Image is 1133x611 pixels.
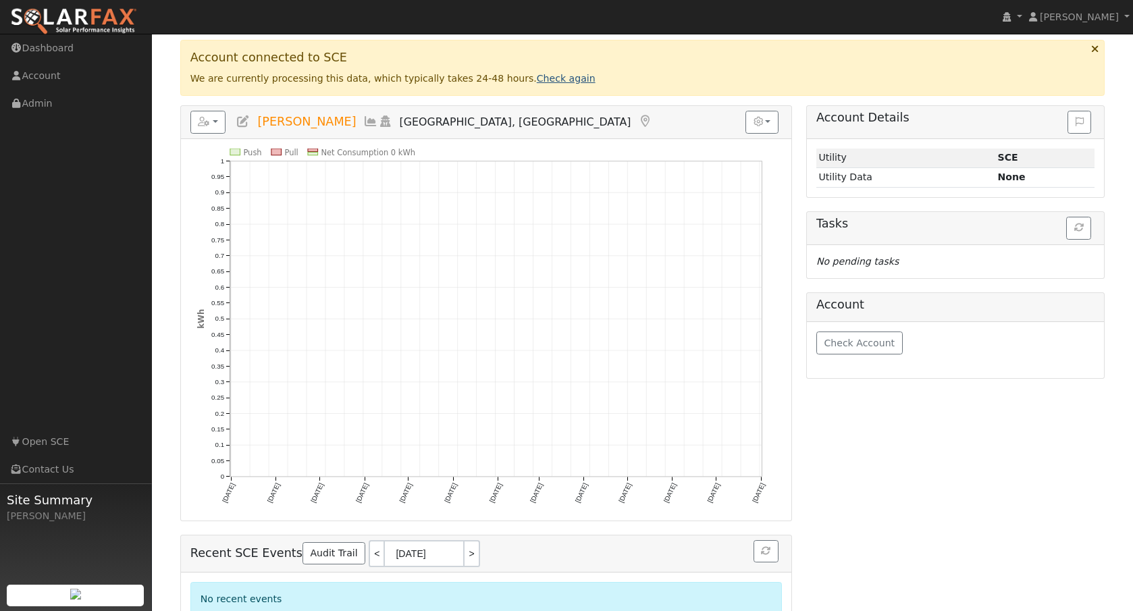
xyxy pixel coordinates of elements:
button: Refresh [754,540,779,563]
text: 0.95 [211,173,225,180]
text: [DATE] [617,481,633,504]
td: Utility [816,149,995,168]
button: Check Account [816,331,903,354]
text: [DATE] [529,481,544,504]
img: retrieve [70,589,81,600]
text: 0.7 [215,252,224,259]
text: kWh [196,309,206,328]
text: [DATE] [221,481,236,504]
img: SolarFax [10,7,137,36]
div: We are currently processing this data, which typically takes 24-48 hours. [180,40,1105,95]
text: [DATE] [265,481,281,504]
a: Audit Trail [302,542,365,565]
a: Multi-Series Graph [363,115,378,128]
text: [DATE] [354,481,370,504]
i: No pending tasks [816,256,899,267]
text: Net Consumption 0 kWh [321,147,415,157]
strong: ID: QU3F3GEIM, authorized: 09/24/25 [998,152,1018,163]
text: 0.4 [215,346,224,354]
a: < [369,540,384,567]
text: Pull [284,147,298,157]
a: Check again [537,73,596,84]
text: 0.85 [211,204,225,211]
text: 0.1 [215,441,224,448]
text: 0.2 [215,409,224,417]
text: 0.9 [215,188,224,196]
text: Push [243,147,261,157]
text: [DATE] [488,481,503,504]
h3: Account connected to SCE [190,51,1095,65]
text: 0.5 [215,315,224,322]
a: Map [637,115,652,128]
h5: Account [816,298,1095,312]
a: Login As (last Never) [378,115,393,128]
span: [PERSON_NAME] [1040,11,1119,22]
text: 1 [220,157,223,164]
text: [DATE] [309,481,325,504]
div: [PERSON_NAME] [7,509,144,523]
span: Site Summary [7,491,144,509]
text: [DATE] [573,481,589,504]
text: 0.45 [211,330,225,338]
td: Utility Data [816,167,995,187]
text: 0.8 [215,220,224,228]
text: [DATE] [398,481,413,504]
text: 0.35 [211,362,225,369]
span: [GEOGRAPHIC_DATA], [GEOGRAPHIC_DATA] [400,115,631,128]
a: Edit User (37829) [236,115,251,128]
text: 0.25 [211,394,225,401]
button: Refresh [1066,217,1091,240]
text: 0.65 [211,267,225,275]
button: Issue History [1068,111,1091,134]
a: > [465,540,479,567]
span: [PERSON_NAME] [257,115,356,128]
text: [DATE] [662,481,677,504]
text: [DATE] [751,481,766,504]
h5: Recent SCE Events [190,540,782,567]
text: 0.55 [211,299,225,307]
span: Check Account [824,338,895,348]
text: 0.3 [215,378,224,386]
text: 0.15 [211,425,225,433]
text: 0.6 [215,283,224,290]
h5: Account Details [816,111,1095,125]
strong: None [998,171,1026,182]
text: [DATE] [443,481,458,504]
text: 0.75 [211,236,225,243]
text: 0.05 [211,456,225,464]
text: 0 [220,473,224,480]
h5: Tasks [816,217,1095,231]
text: [DATE] [706,481,721,504]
